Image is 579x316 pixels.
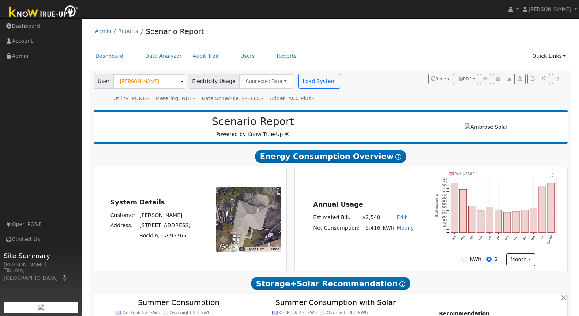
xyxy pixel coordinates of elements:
[95,28,112,34] a: Admin
[480,74,491,84] button: Generate Report Link
[549,173,553,177] text: 
[443,225,447,228] text: 40
[90,49,129,63] a: Dashboard
[188,74,240,89] span: Electricity Usage
[97,116,409,138] div: Powered by Know True-Up ®
[271,49,302,63] a: Reports
[218,242,242,252] img: Google
[514,74,526,84] button: Login As
[494,255,497,263] label: $
[460,235,466,241] text: Sep
[455,172,475,176] text: Pull $2360
[169,310,211,315] text: Overnight 9.3 kWh
[235,49,260,63] a: Users
[4,267,78,282] div: Tiburon, [GEOGRAPHIC_DATA]
[442,203,447,206] text: 180
[395,154,401,160] i: Show Help
[275,298,396,307] text: Summer Consumption with Solar
[38,304,44,310] img: retrieve
[460,189,467,233] rect: onclick=""
[109,220,138,230] td: Address:
[138,230,192,241] td: Rocklin, CA 95765
[255,150,406,163] span: Energy Consumption Overview
[138,298,219,307] text: Summer Consumption
[122,310,160,315] text: On-Peak 5.0 kWh
[399,281,405,287] i: Show Help
[486,257,492,262] input: $
[527,49,571,63] a: Quick Links
[442,209,447,212] text: 140
[504,212,511,233] rect: onclick=""
[313,201,363,208] u: Annual Usage
[94,74,114,89] span: User
[530,208,537,233] rect: onclick=""
[469,206,475,233] rect: onclick=""
[493,74,503,84] button: Edit User
[146,27,204,36] a: Scenario Report
[5,4,82,20] img: Know True-Up
[61,275,68,281] a: Map
[361,212,381,223] td: $2,540
[397,225,414,231] a: Modify
[239,74,293,89] button: Connected Data
[462,257,467,262] input: kWh
[477,211,484,233] rect: onclick=""
[435,194,439,217] text: Estimated $
[445,231,447,234] text: 0
[118,28,138,34] a: Reports
[443,218,447,222] text: 80
[478,235,483,241] text: Nov
[239,247,244,252] button: Keyboard shortcuts
[531,235,536,241] text: May
[506,253,535,266] button: month
[442,190,447,193] text: 260
[279,310,317,315] text: On-Peak 4.6 kWh
[443,228,447,231] text: 20
[547,235,554,244] text: [DATE]
[113,74,185,89] input: Select a User
[4,251,78,261] span: Site Summary
[548,183,555,233] rect: onclick=""
[251,277,410,290] span: Storage+Solar Recommendation
[113,95,149,102] div: Utility: PG&E
[4,261,78,268] div: [PERSON_NAME]
[496,235,501,240] text: Jan
[442,212,447,215] text: 120
[442,206,447,209] text: 160
[312,223,361,233] td: Net Consumption:
[298,74,340,89] button: Load System
[522,235,527,240] text: Apr
[456,74,478,84] button: PDF
[470,255,481,263] label: kWh
[270,95,315,102] div: Adder: ACC Plus
[442,177,447,181] text: 340
[155,95,196,102] div: Metering: NBT
[101,116,405,128] h2: Scenario Report
[249,247,264,252] button: Map Data
[442,180,447,184] text: 320
[470,234,475,240] text: Oct
[442,196,447,200] text: 220
[269,247,279,251] a: Terms
[202,95,264,101] span: Alias: E1
[521,210,528,233] rect: onclick=""
[361,223,381,233] td: 5,416
[218,242,242,252] a: Open this area in Google Maps (opens a new window)
[514,235,519,241] text: Mar
[138,210,192,220] td: [PERSON_NAME]
[397,214,407,220] a: Edit
[503,74,514,84] button: Multi-Series Graph
[451,183,458,233] rect: onclick=""
[428,74,454,84] button: Recent
[512,211,519,233] rect: onclick=""
[505,235,510,241] text: Feb
[442,215,447,218] text: 100
[443,222,447,225] text: 60
[529,6,571,12] span: [PERSON_NAME]
[442,184,447,187] text: 300
[495,210,502,233] rect: onclick=""
[465,123,508,131] img: Ambrose Solar
[539,187,546,233] rect: onclick=""
[381,223,395,233] td: kWh
[459,76,472,82] span: PDF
